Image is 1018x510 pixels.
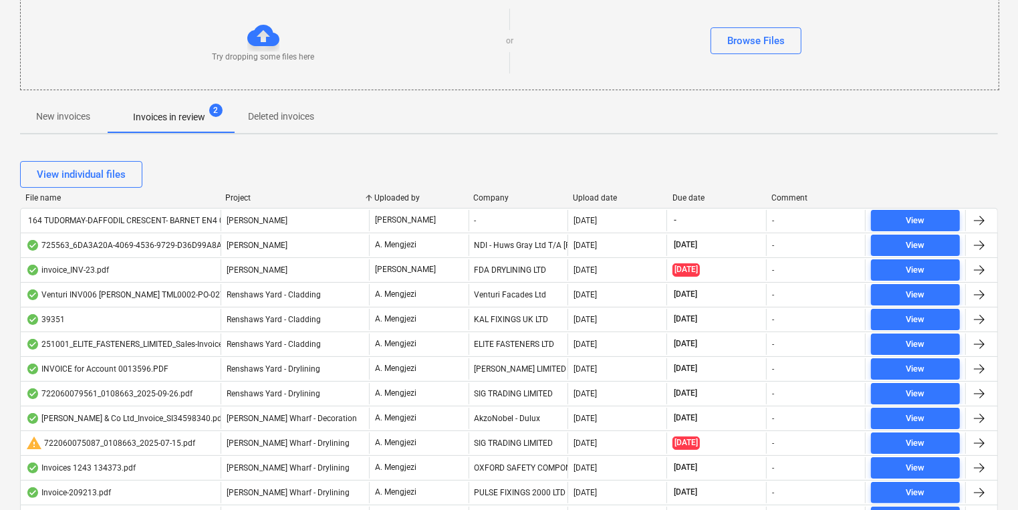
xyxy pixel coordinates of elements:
span: Renshaws Yard - Drylining [227,389,320,398]
div: OCR finished [26,487,39,498]
span: Montgomery's Wharf - Drylining [227,463,350,473]
button: View [871,432,960,454]
div: View individual files [37,166,126,183]
button: View [871,309,960,330]
div: [DATE] [574,265,597,275]
div: - [772,438,774,448]
div: FDA DRYLINING LTD [469,259,567,281]
span: [DATE] [672,338,698,350]
span: - [672,215,678,226]
p: A. Mengjezi [375,289,416,300]
span: Montgomery's Wharf - Drylining [227,438,350,448]
span: Renshaws Yard - Drylining [227,364,320,374]
div: AkzoNobel - Dulux [469,408,567,429]
div: - [772,340,774,349]
div: - [772,265,774,275]
span: [DATE] [672,289,698,300]
button: View [871,383,960,404]
span: [DATE] [672,313,698,325]
div: - [772,414,774,423]
div: [DATE] [574,364,597,374]
div: Company [473,193,562,203]
div: SIG TRADING LIMITED [469,383,567,404]
div: 39351 [26,314,65,325]
div: Upload date [573,193,662,203]
div: View [906,238,925,253]
button: View [871,482,960,503]
div: 164 TUDORMAY-DAFFODIL CRESCENT- BARNET EN4 0BZ - week ending [DATE]- Manor & Co ltd- inv. 164.xls [26,216,411,225]
div: NDI - Huws Gray Ltd T/A [PERSON_NAME] [469,235,567,256]
div: OCR finished [26,463,39,473]
div: [DATE] [574,241,597,250]
span: [DATE] [672,263,700,276]
span: [DATE] [672,462,698,473]
div: OCR finished [26,364,39,374]
div: [DATE] [574,216,597,225]
span: 2 [209,104,223,117]
div: View [906,386,925,402]
span: warning [26,435,42,451]
div: KAL FIXINGS UK LTD [469,309,567,330]
div: Comment [771,193,860,203]
span: [DATE] [672,239,698,251]
div: - [772,364,774,374]
div: View [906,485,925,501]
div: [DATE] [574,438,597,448]
div: View [906,461,925,476]
div: Project [225,193,364,203]
p: Try dropping some files here [213,51,315,63]
div: 722060079561_0108663_2025-09-26.pdf [26,388,193,399]
div: OCR finished [26,289,39,300]
div: Uploaded by [374,193,463,203]
div: View [906,263,925,278]
div: View [906,411,925,426]
p: A. Mengjezi [375,412,416,424]
p: A. Mengjezi [375,313,416,325]
span: [DATE] [672,388,698,399]
div: View [906,362,925,377]
div: View [906,337,925,352]
div: View [906,436,925,451]
span: [DATE] [672,363,698,374]
button: View [871,284,960,305]
p: New invoices [36,110,90,124]
div: invoice_INV-23.pdf [26,265,109,275]
div: [DATE] [574,414,597,423]
p: Deleted invoices [248,110,314,124]
div: PULSE FIXINGS 2000 LTD [469,482,567,503]
div: - [772,488,774,497]
div: - [772,241,774,250]
span: Renshaws Yard - Cladding [227,340,321,349]
div: INVOICE for Account 0013596.PDF [26,364,168,374]
div: Venturi Facades Ltd [469,284,567,305]
p: A. Mengjezi [375,338,416,350]
span: Trent Park [227,265,287,275]
button: View [871,457,960,479]
div: Venturi INV006 [PERSON_NAME] TML0002-PO-027.pdf [26,289,239,300]
div: View [906,312,925,328]
iframe: Chat Widget [951,446,1018,510]
p: A. Mengjezi [375,487,416,498]
span: Montgomery's Wharf - Decoration [227,414,357,423]
div: - [772,290,774,299]
span: Trent Park [227,241,287,250]
button: View [871,259,960,281]
div: OCR finished [26,265,39,275]
div: Due date [672,193,761,203]
div: [PERSON_NAME] LIMITED [469,358,567,380]
span: Renshaws Yard - Cladding [227,290,321,299]
div: OCR finished [26,314,39,325]
div: [DATE] [574,315,597,324]
button: View [871,210,960,231]
div: File name [25,193,215,203]
button: View [871,408,960,429]
div: Invoice-209213.pdf [26,487,111,498]
span: [DATE] [672,436,700,449]
span: Montgomery's Wharf - Drylining [227,488,350,497]
span: Trent Park [227,216,287,225]
div: SIG TRADING LIMITED [469,432,567,454]
div: - [772,216,774,225]
span: [DATE] [672,487,698,498]
div: View [906,287,925,303]
div: OCR finished [26,240,39,251]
